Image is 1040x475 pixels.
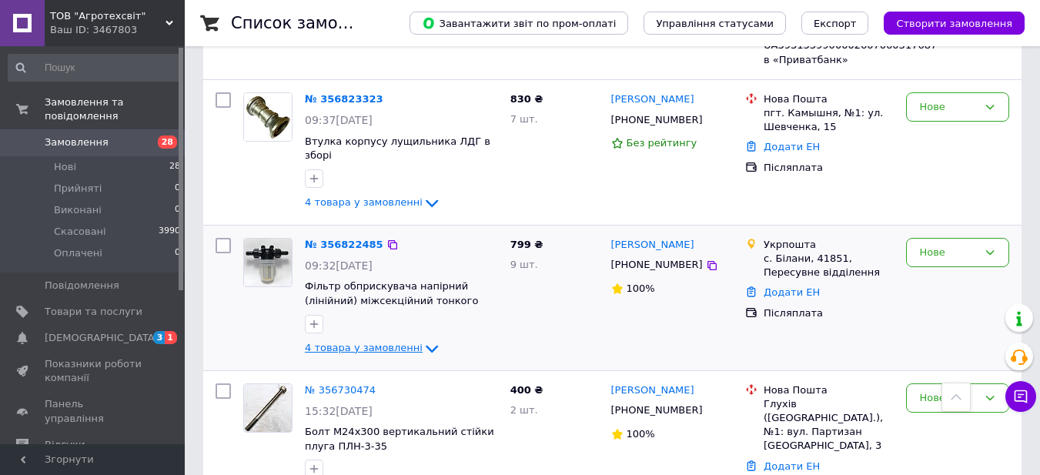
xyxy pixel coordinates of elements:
[510,113,538,125] span: 7 шт.
[1005,381,1036,412] button: Чат з покупцем
[45,95,185,123] span: Замовлення та повідомлення
[45,305,142,319] span: Товари та послуги
[814,18,857,29] span: Експорт
[231,14,387,32] h1: Список замовлень
[153,331,166,344] span: 3
[305,239,383,250] a: № 356822485
[305,114,373,126] span: 09:37[DATE]
[50,9,166,23] span: ТОВ "Агротехсвіт"
[50,23,185,37] div: Ваш ID: 3467803
[8,54,182,82] input: Пошук
[243,92,293,142] a: Фото товару
[165,331,177,344] span: 1
[175,246,180,260] span: 0
[305,196,423,208] span: 4 товара у замовленні
[801,12,869,35] button: Експорт
[919,390,978,406] div: Нове
[764,306,894,320] div: Післяплата
[244,239,292,286] img: Фото товару
[510,239,543,250] span: 799 ₴
[611,238,694,253] a: [PERSON_NAME]
[422,16,616,30] span: Завантажити звіт по пром-оплаті
[45,397,142,425] span: Панель управління
[305,342,441,353] a: 4 товара у замовленні
[54,203,102,217] span: Виконані
[54,160,76,174] span: Нові
[54,225,106,239] span: Скасовані
[608,255,706,275] div: [PHONE_NUMBER]
[611,383,694,398] a: [PERSON_NAME]
[243,238,293,287] a: Фото товару
[244,384,292,432] img: Фото товару
[45,279,119,293] span: Повідомлення
[764,397,894,453] div: Глухів ([GEOGRAPHIC_DATA].), №1: вул. Партизан [GEOGRAPHIC_DATA], 3
[54,182,102,196] span: Прийняті
[764,252,894,279] div: с. Білани, 41851, Пересувне відділення
[175,203,180,217] span: 0
[764,161,894,175] div: Післяплата
[764,286,820,298] a: Додати ЕН
[644,12,786,35] button: Управління статусами
[608,110,706,130] div: [PHONE_NUMBER]
[54,246,102,260] span: Оплачені
[896,18,1012,29] span: Створити замовлення
[868,17,1025,28] a: Створити замовлення
[45,135,109,149] span: Замовлення
[305,384,376,396] a: № 356730474
[45,438,85,452] span: Відгуки
[305,93,383,105] a: № 356823323
[305,280,479,335] a: Фільтр обприскувача напірний (лінійний) міжсекційний тонкого очищення Agroplast AP19FCM_80 (Агроп...
[305,196,441,208] a: 4 товара у замовленні
[305,135,490,162] a: Втулка корпусу лущильника ЛДГ в зборі
[510,384,543,396] span: 400 ₴
[158,135,177,149] span: 28
[159,225,180,239] span: 3990
[764,141,820,152] a: Додати ЕН
[611,92,694,107] a: [PERSON_NAME]
[884,12,1025,35] button: Створити замовлення
[305,259,373,272] span: 09:32[DATE]
[608,400,706,420] div: [PHONE_NUMBER]
[305,405,373,417] span: 15:32[DATE]
[175,182,180,196] span: 0
[243,383,293,433] a: Фото товару
[764,383,894,397] div: Нова Пошта
[510,93,543,105] span: 830 ₴
[627,137,697,149] span: Без рейтингу
[764,92,894,106] div: Нова Пошта
[510,404,538,416] span: 2 шт.
[45,331,159,345] span: [DEMOGRAPHIC_DATA]
[510,259,538,270] span: 9 шт.
[764,106,894,134] div: пгт. Камышня, №1: ул. Шевченка, 15
[656,18,774,29] span: Управління статусами
[919,245,978,261] div: Нове
[169,160,180,174] span: 28
[305,426,494,452] a: Болт М24х300 вертикальний стійки плуга ПЛН-3-35
[627,283,655,294] span: 100%
[244,93,292,141] img: Фото товару
[764,238,894,252] div: Укрпошта
[410,12,628,35] button: Завантажити звіт по пром-оплаті
[919,99,978,115] div: Нове
[305,342,423,353] span: 4 товара у замовленні
[45,357,142,385] span: Показники роботи компанії
[764,460,820,472] a: Додати ЕН
[627,428,655,440] span: 100%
